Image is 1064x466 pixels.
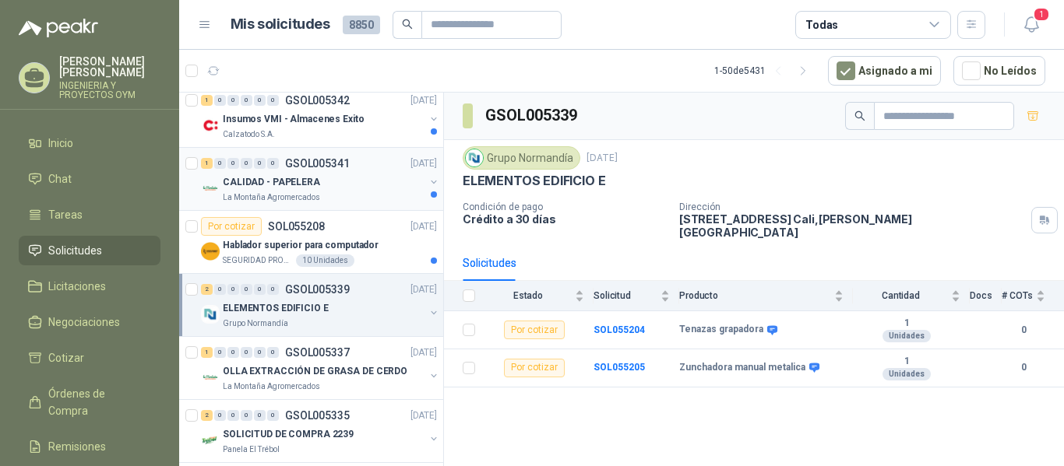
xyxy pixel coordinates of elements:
p: [DATE] [410,219,437,234]
a: SOL055205 [594,362,645,373]
img: Company Logo [201,368,220,387]
div: 0 [267,158,279,169]
p: [DATE] [410,156,437,171]
th: # COTs [1002,281,1064,311]
div: Solicitudes [463,254,516,272]
b: Tenazas grapadora [679,324,763,336]
p: SOL055208 [268,221,325,232]
div: 0 [227,347,239,358]
p: La Montaña Agromercados [223,380,320,393]
a: Tareas [19,200,160,229]
div: 0 [214,158,226,169]
div: 0 [254,95,266,106]
span: Estado [484,290,572,301]
div: 2 [201,284,213,295]
button: 1 [1017,11,1045,39]
p: La Montaña Agromercados [223,191,320,204]
p: GSOL005337 [285,347,350,358]
div: 0 [241,284,252,295]
div: 1 - 50 de 5431 [714,58,816,83]
a: Remisiones [19,432,160,461]
p: GSOL005342 [285,95,350,106]
a: 1 0 0 0 0 0 GSOL005341[DATE] Company LogoCALIDAD - PAPELERALa Montaña Agromercados [201,154,440,204]
h3: GSOL005339 [485,103,580,128]
p: Dirección [679,201,1025,212]
div: Unidades [883,368,931,380]
div: 0 [227,158,239,169]
a: Chat [19,164,160,194]
p: SOLICITUD DE COMPRA 2239 [223,427,354,442]
b: Zunchadora manual metalica [679,362,805,374]
img: Logo peakr [19,19,98,37]
span: search [854,110,865,121]
span: Solicitud [594,290,657,301]
div: Por cotizar [504,359,565,377]
span: Producto [679,290,831,301]
p: [DATE] [410,345,437,360]
p: Crédito a 30 días [463,212,667,226]
span: Cotizar [48,349,84,366]
a: Solicitudes [19,236,160,265]
p: Grupo Normandía [223,317,288,330]
div: 1 [201,158,213,169]
th: Cantidad [853,281,970,311]
p: OLLA EXTRACCIÓN DE GRASA DE CERDO [223,364,407,379]
div: 0 [267,95,279,106]
p: GSOL005335 [285,410,350,421]
b: 0 [1002,360,1045,375]
a: 1 0 0 0 0 0 GSOL005337[DATE] Company LogoOLLA EXTRACCIÓN DE GRASA DE CERDOLa Montaña Agromercados [201,343,440,393]
p: CALIDAD - PAPELERA [223,175,320,190]
p: [PERSON_NAME] [PERSON_NAME] [59,56,160,78]
a: Licitaciones [19,272,160,301]
span: Inicio [48,135,73,152]
div: 0 [254,410,266,421]
p: ELEMENTOS EDIFICIO E [223,301,329,316]
div: 0 [254,347,266,358]
span: Chat [48,170,72,187]
p: Insumos VMI - Almacenes Exito [223,112,365,127]
a: 2 0 0 0 0 0 GSOL005339[DATE] Company LogoELEMENTOS EDIFICIO EGrupo Normandía [201,280,440,330]
div: 2 [201,410,213,421]
p: GSOL005339 [285,284,350,295]
b: 0 [1002,323,1045,338]
div: Por cotizar [504,321,565,339]
div: 0 [254,158,266,169]
th: Solicitud [594,281,679,311]
img: Company Logo [466,149,483,166]
button: Asignado a mi [828,56,941,86]
div: 0 [241,410,252,421]
div: 1 [201,95,213,106]
span: search [402,19,413,30]
b: 1 [853,317,960,330]
span: Licitaciones [48,278,106,295]
div: 0 [241,158,252,169]
p: Hablador superior para computador [223,238,379,253]
p: Panela El Trébol [223,443,280,456]
a: 1 0 0 0 0 0 GSOL005342[DATE] Company LogoInsumos VMI - Almacenes ExitoCalzatodo S.A. [201,91,440,141]
img: Company Logo [201,431,220,450]
p: [STREET_ADDRESS] Cali , [PERSON_NAME][GEOGRAPHIC_DATA] [679,212,1025,239]
th: Estado [484,281,594,311]
div: 0 [267,410,279,421]
p: INGENIERIA Y PROYECTOS OYM [59,81,160,100]
button: No Leídos [953,56,1045,86]
div: 0 [254,284,266,295]
a: Inicio [19,128,160,158]
span: Negociaciones [48,314,120,331]
div: 10 Unidades [296,254,354,267]
span: # COTs [1002,290,1033,301]
div: 0 [214,95,226,106]
div: Grupo Normandía [463,146,580,170]
div: 0 [227,410,239,421]
span: 1 [1033,7,1050,22]
span: Tareas [48,206,83,223]
p: [DATE] [410,408,437,423]
a: Por cotizarSOL055208[DATE] Company LogoHablador superior para computadorSEGURIDAD PROVISER LTDA10... [179,211,443,274]
p: [DATE] [587,151,618,166]
div: 0 [267,284,279,295]
a: 2 0 0 0 0 0 GSOL005335[DATE] Company LogoSOLICITUD DE COMPRA 2239Panela El Trébol [201,406,440,456]
span: Órdenes de Compra [48,385,146,419]
div: Unidades [883,330,931,342]
p: [DATE] [410,282,437,297]
span: Remisiones [48,438,106,455]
